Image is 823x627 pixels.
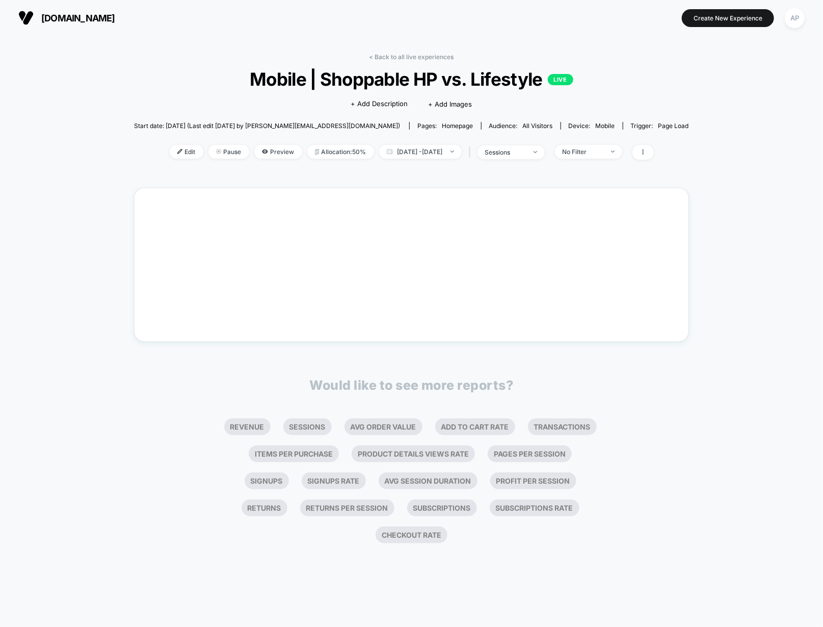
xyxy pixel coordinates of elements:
span: + Add Images [429,100,472,108]
li: Revenue [224,418,271,435]
span: Device: [561,122,623,130]
li: Returns [242,499,287,516]
span: Pause [208,145,249,159]
li: Returns Per Session [300,499,394,516]
span: Start date: [DATE] (Last edit [DATE] by [PERSON_NAME][EMAIL_ADDRESS][DOMAIN_NAME]) [134,122,400,130]
li: Avg Session Duration [379,472,477,489]
img: end [611,151,615,153]
li: Profit Per Session [490,472,576,489]
span: Page Load [658,122,689,130]
img: end [216,149,221,154]
img: calendar [387,149,392,154]
div: Pages: [417,122,473,130]
span: Edit [170,145,203,159]
div: sessions [485,148,526,156]
span: Mobile | Shoppable HP vs. Lifestyle [162,68,661,90]
div: Audience: [489,122,553,130]
li: Product Details Views Rate [352,445,475,462]
button: AP [782,8,808,29]
span: [DATE] - [DATE] [379,145,462,159]
li: Avg Order Value [344,418,422,435]
img: edit [177,149,182,154]
li: Items Per Purchase [249,445,339,462]
span: | [467,145,477,160]
li: Pages Per Session [488,445,572,462]
button: [DOMAIN_NAME] [15,10,118,26]
div: No Filter [563,148,603,156]
div: Trigger: [631,122,689,130]
span: + Add Description [351,99,408,109]
li: Transactions [528,418,597,435]
li: Subscriptions [407,499,477,516]
span: Allocation: 50% [307,145,374,159]
a: < Back to all live experiences [369,53,454,61]
button: Create New Experience [682,9,774,27]
img: end [450,151,454,153]
img: rebalance [315,149,319,155]
li: Subscriptions Rate [490,499,579,516]
li: Sessions [283,418,332,435]
span: All Visitors [523,122,553,130]
img: end [534,151,537,153]
li: Signups Rate [302,472,366,489]
span: Preview [254,145,302,159]
p: LIVE [548,74,573,85]
img: Visually logo [18,10,34,26]
div: AP [785,8,805,28]
li: Checkout Rate [376,526,447,543]
li: Signups [245,472,289,489]
li: Add To Cart Rate [435,418,515,435]
span: mobile [596,122,615,130]
p: Would like to see more reports? [310,378,514,393]
span: homepage [442,122,473,130]
span: [DOMAIN_NAME] [41,13,115,23]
